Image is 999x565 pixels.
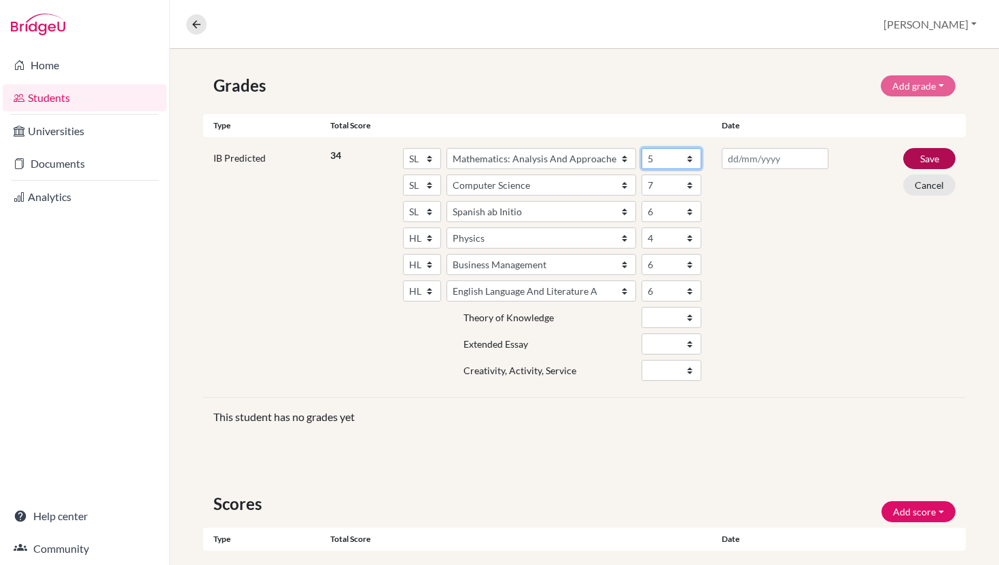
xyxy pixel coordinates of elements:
[330,120,712,132] div: Total score
[881,501,956,522] button: Add score
[203,533,330,545] div: Type
[3,52,166,79] a: Home
[330,148,392,386] div: 34
[463,337,528,351] label: Extended Essay
[203,151,330,386] div: IB Predicted
[213,492,267,516] span: Scores
[903,148,956,169] button: Save
[213,409,956,425] p: This student has no grades yet
[3,150,166,177] a: Documents
[712,120,902,132] div: Date
[11,14,65,35] img: Bridge-U
[330,533,712,545] div: Total score
[463,363,576,378] label: Creativity, Activity, Service
[881,75,956,96] button: Add grade
[903,175,956,196] button: Cancel
[203,120,330,132] div: Type
[877,12,983,37] button: [PERSON_NAME]
[3,503,166,530] a: Help center
[3,117,166,145] a: Universities
[3,535,166,562] a: Community
[213,73,271,98] span: Grades
[722,148,828,169] input: dd/mm/yyyy
[3,183,166,211] a: Analytics
[463,310,554,325] label: Theory of Knowledge
[712,533,839,545] div: Date
[3,84,166,111] a: Students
